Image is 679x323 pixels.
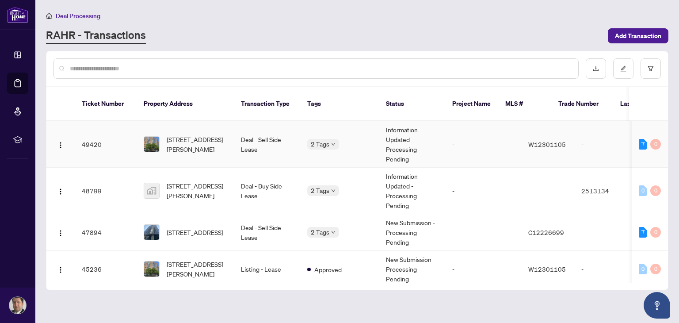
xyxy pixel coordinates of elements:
[528,265,566,273] span: W12301105
[379,251,445,288] td: New Submission - Processing Pending
[331,188,336,193] span: down
[650,139,661,150] div: 0
[144,137,159,152] img: thumbnail-img
[144,261,159,277] img: thumbnail-img
[528,228,564,236] span: C12226699
[311,185,329,196] span: 2 Tags
[379,214,445,251] td: New Submission - Processing Pending
[379,121,445,168] td: Information Updated - Processing Pending
[615,29,661,43] span: Add Transaction
[234,214,300,251] td: Deal - Sell Side Lease
[574,214,636,251] td: -
[46,13,52,19] span: home
[234,121,300,168] td: Deal - Sell Side Lease
[639,139,647,150] div: 7
[650,264,661,274] div: 0
[650,185,661,196] div: 0
[445,251,521,288] td: -
[167,259,227,279] span: [STREET_ADDRESS][PERSON_NAME]
[57,142,64,149] img: Logo
[445,168,521,214] td: -
[314,265,342,274] span: Approved
[53,225,68,239] button: Logo
[167,227,223,237] span: [STREET_ADDRESS]
[551,87,613,121] th: Trade Number
[608,28,668,43] button: Add Transaction
[75,121,137,168] td: 49420
[57,188,64,195] img: Logo
[613,58,633,79] button: edit
[75,87,137,121] th: Ticket Number
[311,139,329,149] span: 2 Tags
[46,28,146,44] a: RAHR - Transactions
[167,135,227,154] span: [STREET_ADDRESS][PERSON_NAME]
[528,140,566,148] span: W12301105
[574,121,636,168] td: -
[53,184,68,198] button: Logo
[9,297,26,314] img: Profile Icon
[144,225,159,240] img: thumbnail-img
[57,230,64,237] img: Logo
[311,227,329,237] span: 2 Tags
[75,214,137,251] td: 47894
[57,266,64,273] img: Logo
[56,12,100,20] span: Deal Processing
[234,251,300,288] td: Listing - Lease
[167,181,227,200] span: [STREET_ADDRESS][PERSON_NAME]
[586,58,606,79] button: download
[331,142,336,146] span: down
[648,65,654,72] span: filter
[445,87,498,121] th: Project Name
[498,87,551,121] th: MLS #
[53,137,68,151] button: Logo
[379,168,445,214] td: Information Updated - Processing Pending
[574,251,636,288] td: -
[7,7,28,23] img: logo
[620,65,626,72] span: edit
[234,87,300,121] th: Transaction Type
[75,251,137,288] td: 45236
[445,121,521,168] td: -
[75,168,137,214] td: 48799
[574,168,636,214] td: 2513134
[300,87,379,121] th: Tags
[137,87,234,121] th: Property Address
[234,168,300,214] td: Deal - Buy Side Lease
[144,183,159,198] img: thumbnail-img
[53,262,68,276] button: Logo
[445,214,521,251] td: -
[639,264,647,274] div: 0
[644,292,670,319] button: Open asap
[639,185,647,196] div: 0
[331,230,336,235] span: down
[639,227,647,238] div: 7
[593,65,599,72] span: download
[641,58,661,79] button: filter
[379,87,445,121] th: Status
[650,227,661,238] div: 0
